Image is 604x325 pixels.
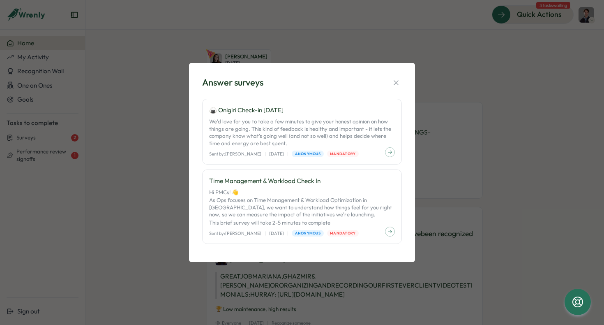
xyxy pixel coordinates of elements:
[209,106,395,115] p: 🍙 Onigiri Check-in [DATE]
[295,230,320,236] span: Anonymous
[209,118,395,147] p: We'd love for you to take a few minutes to give your honest opinion on how things are going. This...
[330,151,355,157] span: Mandatory
[209,189,395,227] p: Hi PMCs! 👋 As Ops focuses on Time Management & Workload Optimization in [GEOGRAPHIC_DATA], we wan...
[330,230,355,236] span: Mandatory
[209,230,261,237] p: Sent by: [PERSON_NAME]
[295,151,320,157] span: Anonymous
[209,151,261,158] p: Sent by: [PERSON_NAME]
[269,151,284,158] p: [DATE]
[202,169,402,244] a: Time Management & Workload Check InHi PMCs! 👋As Ops focuses on Time Management & Workload Optimiz...
[202,76,263,89] div: Answer surveys
[209,176,395,186] p: Time Management & Workload Check In
[265,151,266,158] p: |
[287,230,288,237] p: |
[202,99,402,164] a: 🍙 Onigiri Check-in [DATE]We'd love for you to take a few minutes to give your honest opinion on h...
[265,230,266,237] p: |
[287,151,288,158] p: |
[269,230,284,237] p: [DATE]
